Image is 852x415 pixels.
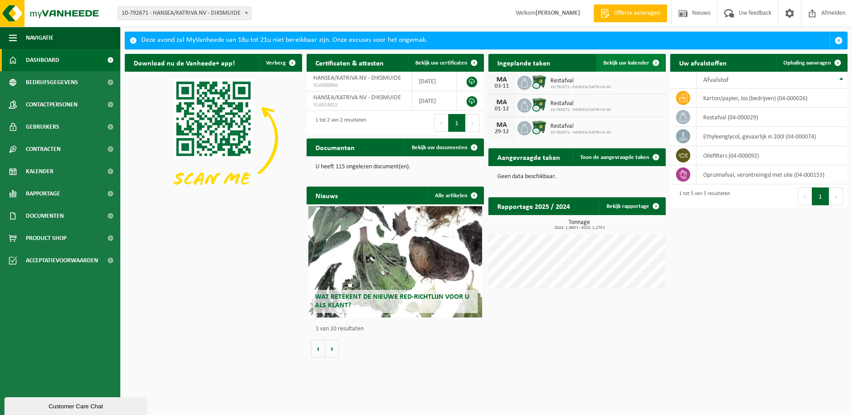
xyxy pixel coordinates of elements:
[550,130,611,135] span: 10-792671 - HANSEA/KATRIVA NV
[696,89,848,108] td: karton/papier, los (bedrijven) (04-000026)
[434,114,448,132] button: Previous
[532,120,547,135] img: WB-1100-CU
[408,54,483,72] a: Bekijk uw certificaten
[415,60,467,66] span: Bekijk uw certificaten
[696,108,848,127] td: restafval (04-000029)
[313,82,405,89] span: VLA900066
[488,148,569,166] h2: Aangevraagde taken
[26,227,66,249] span: Product Shop
[307,187,347,204] h2: Nieuws
[550,77,611,85] span: Restafval
[703,77,729,84] span: Afvalstof
[493,99,511,106] div: MA
[783,60,831,66] span: Ophaling aanvragen
[308,206,482,317] a: Wat betekent de nieuwe RED-richtlijn voor u als klant?
[26,27,53,49] span: Navigatie
[493,226,666,230] span: 2024: 1,980 t - 2025: 1,270 t
[315,326,479,332] p: 1 van 10 resultaten
[311,340,325,358] button: Vorige
[26,116,59,138] span: Gebruikers
[493,129,511,135] div: 29-12
[550,107,611,113] span: 10-792671 - HANSEA/KATRIVA NV
[550,85,611,90] span: 10-792671 - HANSEA/KATRIVA NV
[311,113,366,133] div: 1 tot 2 van 2 resultaten
[573,148,665,166] a: Toon de aangevraagde taken
[829,187,843,205] button: Next
[550,100,611,107] span: Restafval
[532,97,547,112] img: WB-1100-CU
[696,165,848,184] td: opruimafval, verontreinigd met olie (04-000153)
[670,54,736,71] h2: Uw afvalstoffen
[125,72,302,205] img: Download de VHEPlus App
[493,122,511,129] div: MA
[313,94,401,101] span: HANSEA/KATRIVA NV - DIKSMUIDE
[26,205,64,227] span: Documenten
[141,32,830,49] div: Deze avond zal MyVanheede van 18u tot 21u niet bereikbaar zijn. Onze excuses voor het ongemak.
[488,197,579,215] h2: Rapportage 2025 / 2024
[497,174,657,180] p: Geen data beschikbaar.
[26,138,61,160] span: Contracten
[4,395,149,415] iframe: chat widget
[307,138,364,156] h2: Documenten
[776,54,847,72] a: Ophaling aanvragen
[26,160,53,183] span: Kalender
[405,138,483,156] a: Bekijk uw documenten
[315,293,469,309] span: Wat betekent de nieuwe RED-richtlijn voor u als klant?
[266,60,286,66] span: Verberg
[315,164,475,170] p: U heeft 115 ongelezen document(en).
[596,54,665,72] a: Bekijk uw kalender
[812,187,829,205] button: 1
[493,76,511,83] div: MA
[26,71,78,94] span: Bedrijfsgegevens
[26,249,98,272] span: Acceptatievoorwaarden
[325,340,339,358] button: Volgende
[488,54,559,71] h2: Ingeplande taken
[26,94,78,116] span: Contactpersonen
[550,123,611,130] span: Restafval
[428,187,483,204] a: Alle artikelen
[603,60,649,66] span: Bekijk uw kalender
[536,10,580,16] strong: [PERSON_NAME]
[580,155,649,160] span: Toon de aangevraagde taken
[696,146,848,165] td: oliefilters (04-000092)
[259,54,301,72] button: Verberg
[493,83,511,90] div: 03-11
[412,91,457,111] td: [DATE]
[26,183,60,205] span: Rapportage
[448,114,466,132] button: 1
[125,54,244,71] h2: Download nu de Vanheede+ app!
[412,145,467,151] span: Bekijk uw documenten
[599,197,665,215] a: Bekijk rapportage
[26,49,59,71] span: Dashboard
[313,102,405,109] span: VLA614815
[532,74,547,90] img: WB-1100-CU
[307,54,393,71] h2: Certificaten & attesten
[612,9,663,18] span: Offerte aanvragen
[798,187,812,205] button: Previous
[493,106,511,112] div: 01-12
[493,220,666,230] h3: Tonnage
[675,187,730,206] div: 1 tot 5 van 5 resultaten
[466,114,479,132] button: Next
[313,75,401,81] span: HANSEA/KATRIVA NV - DIKSMUIDE
[412,72,457,91] td: [DATE]
[594,4,667,22] a: Offerte aanvragen
[118,7,251,20] span: 10-792671 - HANSEA/KATRIVA NV - DIKSMUIDE
[696,127,848,146] td: ethyleenglycol, gevaarlijk in 200l (04-000074)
